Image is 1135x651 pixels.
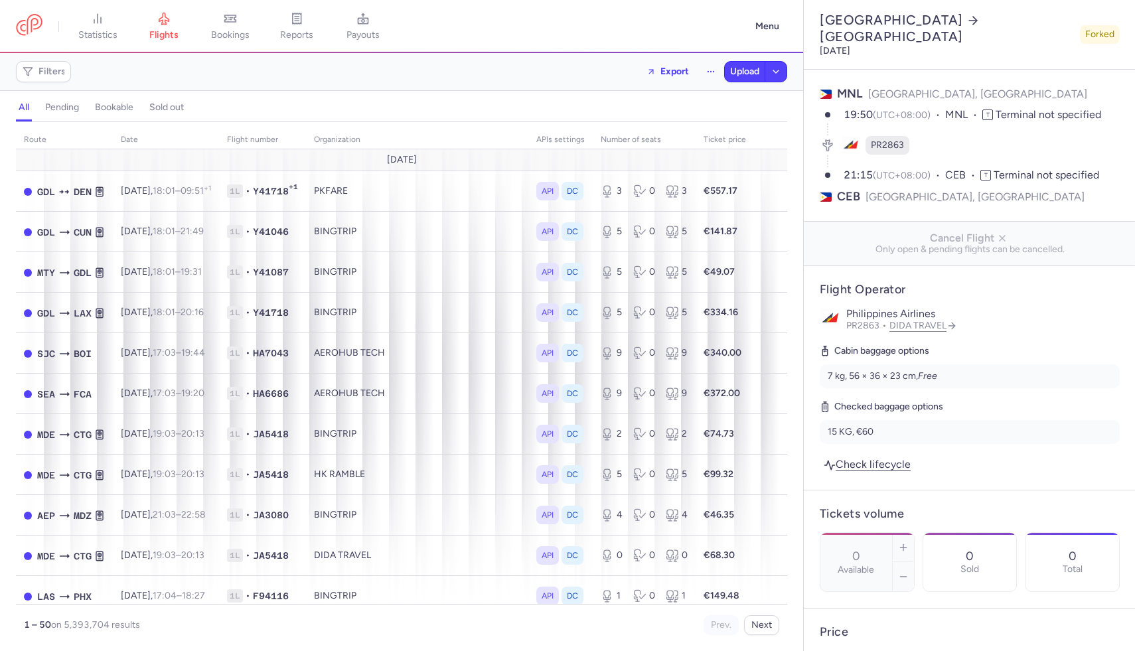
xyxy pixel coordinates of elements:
[666,306,688,319] div: 5
[227,265,243,279] span: 1L
[289,182,298,196] span: +1
[601,184,623,198] div: 3
[246,589,250,603] span: •
[37,306,55,321] span: GDL
[945,168,980,183] span: CEB
[666,184,688,198] div: 3
[74,225,92,240] span: CUN
[601,427,623,441] div: 2
[918,370,937,382] i: Free
[227,549,243,562] span: 1L
[1063,564,1083,575] p: Total
[567,589,578,603] span: DC
[633,306,655,319] div: 0
[181,549,204,561] time: 20:13
[528,130,593,150] th: APIs settings
[74,508,92,523] span: MDZ
[633,427,655,441] div: 0
[567,265,578,279] span: DC
[153,469,176,480] time: 19:03
[820,455,915,473] a: Check lifecycle
[820,343,1120,359] h5: Cabin baggage options
[121,266,202,277] span: [DATE],
[74,306,92,321] span: LAX
[246,468,250,481] span: •
[253,346,289,360] span: HA7043
[227,427,243,441] span: 1L
[542,387,554,400] span: API
[181,388,204,399] time: 19:20
[149,102,184,113] h4: sold out
[246,508,250,522] span: •
[153,307,175,318] time: 18:01
[747,14,787,39] button: Menu
[542,225,554,238] span: API
[51,619,140,630] span: on 5,393,704 results
[844,169,873,181] time: 21:15
[64,12,131,41] a: statistics
[253,265,289,279] span: Y41087
[889,320,957,331] a: DIDA TRAVEL
[78,29,117,41] span: statistics
[633,387,655,400] div: 0
[744,615,779,635] button: Next
[153,307,204,318] span: –
[181,347,205,358] time: 19:44
[868,88,1087,100] span: [GEOGRAPHIC_DATA], [GEOGRAPHIC_DATA]
[153,226,175,237] time: 18:01
[181,266,202,277] time: 19:31
[121,226,204,237] span: [DATE],
[306,333,528,374] td: AEROHUB TECH
[666,387,688,400] div: 9
[666,549,688,562] div: 0
[542,589,554,603] span: API
[601,549,623,562] div: 0
[704,549,735,561] strong: €68.30
[567,225,578,238] span: DC
[74,184,92,199] span: DEN
[227,346,243,360] span: 1L
[74,265,92,280] span: GDL
[121,347,205,358] span: [DATE],
[542,508,554,522] span: API
[153,266,202,277] span: –
[820,399,1120,415] h5: Checked baggage options
[45,102,79,113] h4: pending
[704,509,734,520] strong: €46.35
[246,427,250,441] span: •
[844,108,873,121] time: 19:50
[666,427,688,441] div: 2
[567,468,578,481] span: DC
[346,29,380,41] span: payouts
[820,308,841,329] img: Philippines Airlines logo
[838,565,874,575] label: Available
[704,226,737,237] strong: €141.87
[246,306,250,319] span: •
[37,265,55,280] span: MTY
[567,184,578,198] span: DC
[994,169,1099,181] span: Terminal not specified
[820,12,1075,45] h2: [GEOGRAPHIC_DATA] [GEOGRAPHIC_DATA]
[666,346,688,360] div: 9
[24,619,51,630] strong: 1 – 50
[306,536,528,576] td: DIDA TRAVEL
[121,185,211,196] span: [DATE],
[121,428,204,439] span: [DATE],
[38,66,66,77] span: Filters
[828,370,1112,383] div: 7 kg, 56 × 36 × 23 cm,
[306,576,528,616] td: BINGTRIP
[153,185,211,196] span: –
[37,427,55,442] span: MDE
[666,589,688,603] div: 1
[219,130,306,150] th: Flight number
[280,29,313,41] span: reports
[704,615,739,635] button: Prev.
[37,589,55,604] span: LAS
[633,468,655,481] div: 0
[16,14,42,38] a: CitizenPlane red outlined logo
[37,184,55,199] span: GDL
[74,549,92,563] span: CTG
[37,387,55,401] span: SEA
[666,468,688,481] div: 5
[153,428,204,439] span: –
